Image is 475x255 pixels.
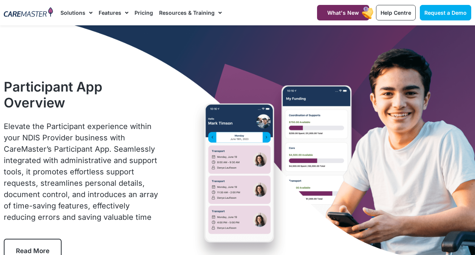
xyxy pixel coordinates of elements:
img: CareMaster Logo [4,7,53,18]
span: Read More [16,247,50,255]
a: Help Centre [376,5,416,20]
span: Request a Demo [424,9,467,16]
span: What's New [327,9,359,16]
h1: Participant App Overview [4,79,162,110]
span: Elevate the Participant experience within your NDIS Provider business with CareMaster’s Participa... [4,122,158,222]
span: Help Centre [381,9,411,16]
a: What's New [317,5,369,20]
a: Request a Demo [420,5,471,20]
